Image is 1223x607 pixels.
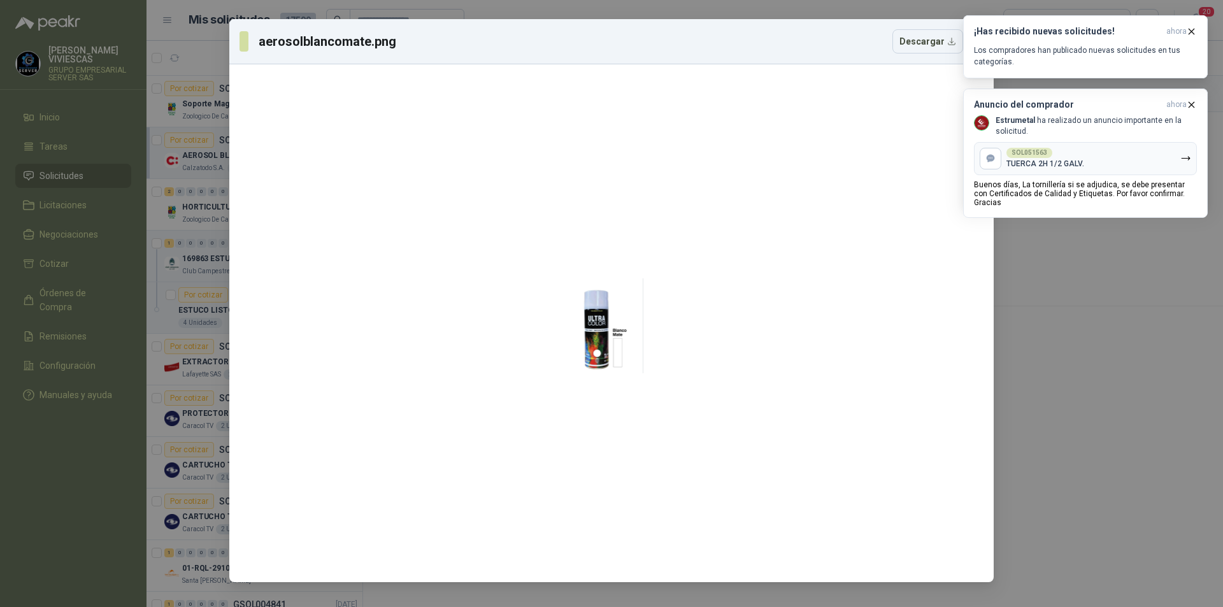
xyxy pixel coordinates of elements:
p: Buenos días, La tornillería si se adjudica, se debe presentar con Certificados de Calidad y Etiqu... [974,180,1197,207]
div: SOL051563 [1006,148,1052,158]
img: Company Logo [975,116,989,130]
h3: ¡Has recibido nuevas solicitudes! [974,26,1161,37]
p: Los compradores han publicado nuevas solicitudes en tus categorías. [974,45,1197,68]
span: ahora [1166,26,1187,37]
h3: Anuncio del comprador [974,99,1161,110]
h3: aerosolblancomate.png [259,32,397,51]
button: Anuncio del compradorahora Company LogoEstrumetal ha realizado un anuncio importante en la solici... [963,89,1208,218]
button: Descargar [892,29,963,54]
button: SOL051563TUERCA 2H 1/2 GALV. [974,142,1197,175]
span: ahora [1166,99,1187,110]
b: Estrumetal [996,116,1035,125]
p: ha realizado un anuncio importante en la solicitud. [996,115,1197,137]
button: ¡Has recibido nuevas solicitudes!ahora Los compradores han publicado nuevas solicitudes en tus ca... [963,15,1208,78]
p: TUERCA 2H 1/2 GALV. [1006,159,1084,168]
